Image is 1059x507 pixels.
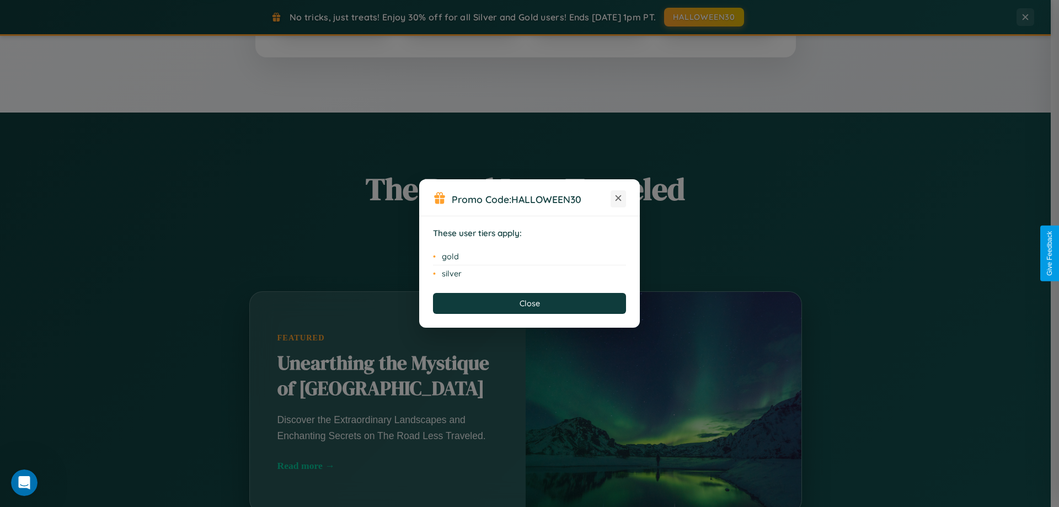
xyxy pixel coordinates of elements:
[11,469,38,496] iframe: Intercom live chat
[433,228,522,238] strong: These user tiers apply:
[1046,231,1053,276] div: Give Feedback
[433,293,626,314] button: Close
[433,248,626,265] li: gold
[511,193,581,205] b: HALLOWEEN30
[433,265,626,282] li: silver
[452,193,611,205] h3: Promo Code:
